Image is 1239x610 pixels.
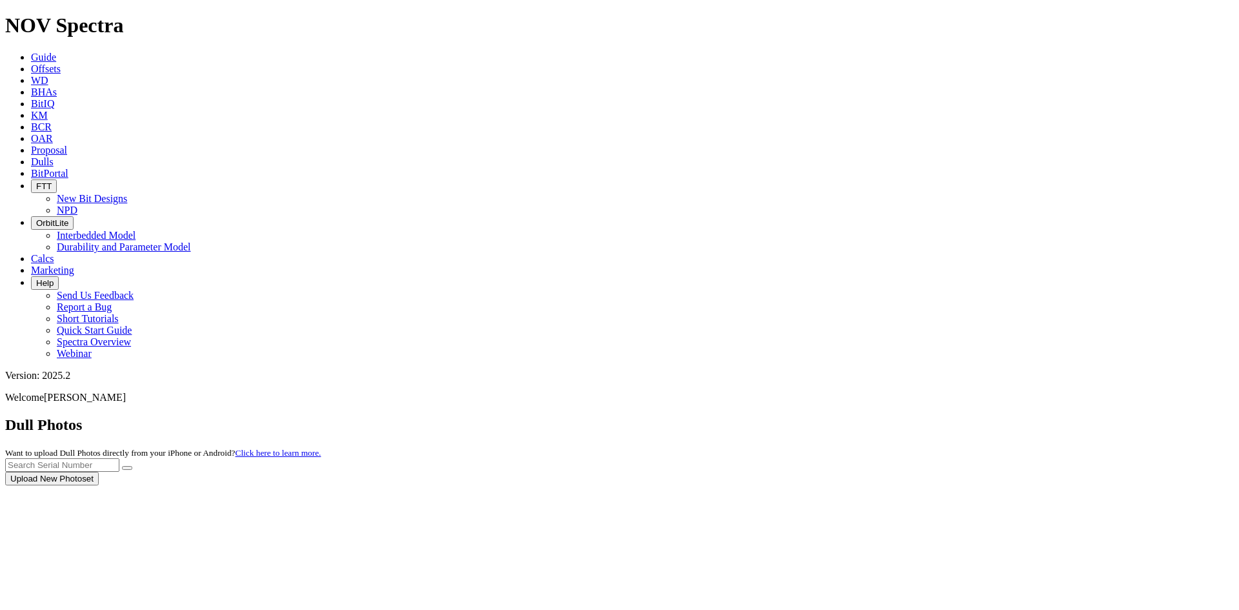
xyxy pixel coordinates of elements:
a: BitPortal [31,168,68,179]
button: OrbitLite [31,216,74,230]
button: FTT [31,179,57,193]
a: KM [31,110,48,121]
a: Short Tutorials [57,313,119,324]
a: New Bit Designs [57,193,127,204]
button: Help [31,276,59,290]
h1: NOV Spectra [5,14,1234,37]
button: Upload New Photoset [5,472,99,485]
small: Want to upload Dull Photos directly from your iPhone or Android? [5,448,321,458]
a: BitIQ [31,98,54,109]
input: Search Serial Number [5,458,119,472]
a: Webinar [57,348,92,359]
span: OrbitLite [36,218,68,228]
a: OAR [31,133,53,144]
a: Calcs [31,253,54,264]
p: Welcome [5,392,1234,403]
a: Marketing [31,265,74,276]
div: Version: 2025.2 [5,370,1234,381]
a: Proposal [31,145,67,156]
span: [PERSON_NAME] [44,392,126,403]
a: Send Us Feedback [57,290,134,301]
a: Guide [31,52,56,63]
a: Interbedded Model [57,230,136,241]
a: BCR [31,121,52,132]
span: FTT [36,181,52,191]
a: Quick Start Guide [57,325,132,336]
a: BHAs [31,86,57,97]
a: Spectra Overview [57,336,131,347]
a: Offsets [31,63,61,74]
a: Dulls [31,156,54,167]
a: Report a Bug [57,301,112,312]
a: NPD [57,205,77,216]
span: Help [36,278,54,288]
h2: Dull Photos [5,416,1234,434]
a: WD [31,75,48,86]
a: Click here to learn more. [236,448,321,458]
a: Durability and Parameter Model [57,241,191,252]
